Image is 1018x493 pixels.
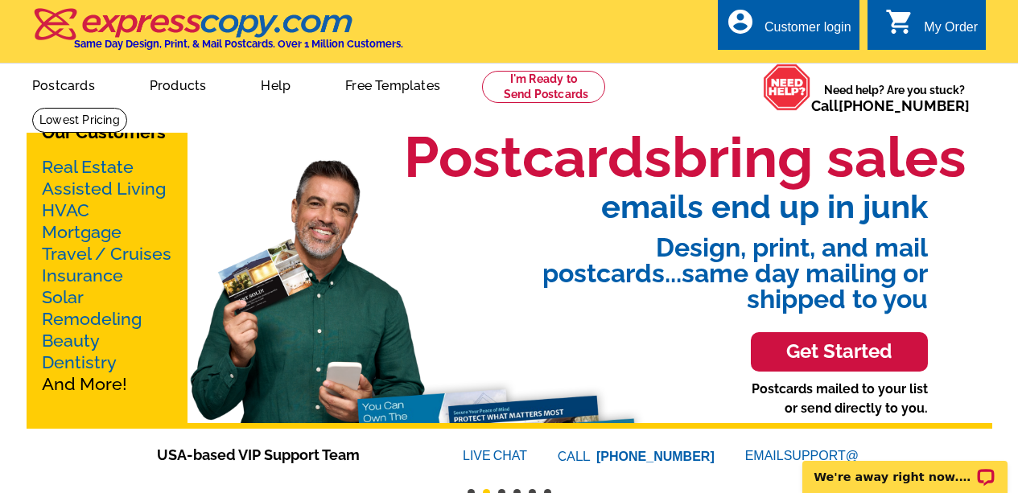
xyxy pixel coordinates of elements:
[558,447,592,466] font: CALL
[74,38,403,50] h4: Same Day Design, Print, & Mail Postcards. Over 1 Million Customers.
[751,312,928,380] a: Get Started
[885,7,914,36] i: shopping_cart
[6,65,121,103] a: Postcards
[404,123,966,191] h1: Postcards bring sales
[765,20,851,43] div: Customer login
[463,449,527,462] a: LIVECHAT
[784,446,861,466] font: SUPPORT@
[32,19,403,50] a: Same Day Design, Print, & Mail Postcards. Over 1 Million Customers.
[42,156,172,395] p: And More!
[771,340,908,364] h3: Get Started
[42,309,142,329] a: Remodeling
[596,450,715,463] a: [PHONE_NUMBER]
[726,18,851,38] a: account_circle Customer login
[42,352,117,372] a: Dentistry
[792,442,1018,493] iframe: LiveChat chat widget
[811,97,970,114] span: Call
[885,18,978,38] a: shopping_cart My Order
[157,444,414,466] span: USA-based VIP Support Team
[365,223,928,312] span: Design, print, and mail postcards...same day mailing or shipped to you
[726,7,755,36] i: account_circle
[745,449,861,462] a: EMAILSUPPORT@
[763,64,811,111] img: help
[463,446,493,466] font: LIVE
[365,191,928,223] span: emails end up in junk
[42,331,100,351] a: Beauty
[42,200,89,220] a: HVAC
[924,20,978,43] div: My Order
[42,157,134,177] a: Real Estate
[42,179,166,199] a: Assisted Living
[235,65,316,103] a: Help
[752,380,928,418] p: Postcards mailed to your list or send directly to you.
[42,222,122,242] a: Mortgage
[811,82,978,114] span: Need help? Are you stuck?
[319,65,466,103] a: Free Templates
[42,265,123,286] a: Insurance
[42,244,171,264] a: Travel / Cruises
[839,97,970,114] a: [PHONE_NUMBER]
[42,287,84,307] a: Solar
[124,65,233,103] a: Products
